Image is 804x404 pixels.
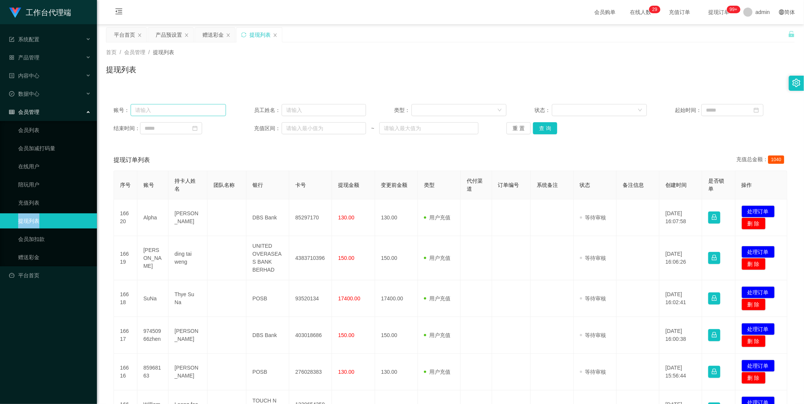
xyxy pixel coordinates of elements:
span: 等待审核 [580,369,606,375]
span: 等待审核 [580,214,606,221]
i: 图标: check-circle-o [9,91,14,96]
span: 卡号 [295,182,306,188]
span: 代付渠道 [467,178,483,192]
td: ding tai weng [168,236,207,280]
span: 提现订单列表 [114,155,150,165]
td: UNITED OVERASEAS BANK BERHAD [246,236,289,280]
a: 充值列表 [18,195,91,210]
span: 团队名称 [213,182,235,188]
div: 赠送彩金 [203,28,224,42]
a: 图标: dashboard平台首页 [9,268,91,283]
i: 图标: close [184,33,189,37]
span: 1040 [768,155,784,164]
span: 状态 [580,182,591,188]
span: 序号 [120,182,131,188]
a: 提现列表 [18,213,91,228]
button: 处理订单 [742,360,775,372]
span: 变更前金额 [381,182,408,188]
i: 图标: form [9,37,14,42]
i: 图标: appstore-o [9,55,14,60]
td: 130.00 [375,199,418,236]
button: 删 除 [742,335,766,347]
td: 130.00 [375,354,418,390]
span: 系统配置 [9,36,39,42]
button: 图标: lock [708,252,720,264]
button: 图标: lock [708,292,720,305]
span: 类型： [394,106,412,114]
input: 请输入最小值为 [282,122,366,134]
td: DBS Bank [246,317,289,354]
div: 充值总金额： [736,155,787,165]
td: [DATE] 16:06:26 [659,236,702,280]
td: 16619 [114,236,137,280]
span: 等待审核 [580,255,606,261]
td: 403018686 [289,317,332,354]
span: 用户充值 [424,214,450,221]
span: 结束时间： [114,124,140,132]
td: 93520134 [289,280,332,317]
div: 产品预设置 [156,28,182,42]
button: 删 除 [742,258,766,270]
i: 图标: sync [241,32,246,37]
span: 充值区间： [254,124,282,132]
input: 请输入 [131,104,226,116]
h1: 工作台代理端 [26,0,71,25]
button: 处理订单 [742,246,775,258]
span: 操作 [742,182,752,188]
td: [DATE] 16:00:38 [659,317,702,354]
p: 9 [655,6,658,13]
td: 276028383 [289,354,332,390]
td: 150.00 [375,317,418,354]
button: 删 除 [742,372,766,384]
td: 4383710396 [289,236,332,280]
a: 赠送彩金 [18,250,91,265]
span: 用户充值 [424,332,450,338]
td: DBS Bank [246,199,289,236]
span: 150.00 [338,255,354,261]
i: 图标: setting [792,79,801,87]
button: 重 置 [506,122,531,134]
span: 150.00 [338,332,354,338]
span: 130.00 [338,369,354,375]
span: 会员管理 [124,49,145,55]
span: 130.00 [338,214,354,221]
i: 图标: close [137,33,142,37]
i: 图标: close [226,33,231,37]
td: 85297170 [289,199,332,236]
span: 状态： [534,106,552,114]
td: SuNa [137,280,168,317]
td: 16616 [114,354,137,390]
td: [DATE] 15:56:44 [659,354,702,390]
input: 请输入 [282,104,366,116]
td: [PERSON_NAME] [168,199,207,236]
td: 16617 [114,317,137,354]
span: 会员管理 [9,109,39,115]
span: 账号： [114,106,131,114]
i: 图标: profile [9,73,14,78]
h1: 提现列表 [106,64,136,75]
span: 起始时间： [675,106,701,114]
td: POSB [246,354,289,390]
button: 处理订单 [742,323,775,335]
button: 图标: lock [708,329,720,341]
a: 会员加扣款 [18,232,91,247]
button: 处理订单 [742,205,775,218]
span: 银行 [252,182,263,188]
button: 删 除 [742,298,766,311]
td: Alpha [137,199,168,236]
span: 用户充值 [424,369,450,375]
td: [PERSON_NAME] [137,236,168,280]
i: 图标: close [273,33,277,37]
button: 查 询 [533,122,557,134]
span: 数据中心 [9,91,39,97]
i: 图标: calendar [192,126,198,131]
span: 类型 [424,182,435,188]
span: / [120,49,121,55]
a: 会员列表 [18,123,91,138]
td: 150.00 [375,236,418,280]
span: 系统备注 [537,182,558,188]
td: POSB [246,280,289,317]
span: 员工姓名： [254,106,282,114]
td: [PERSON_NAME] [168,317,207,354]
span: 充值订单 [665,9,694,15]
